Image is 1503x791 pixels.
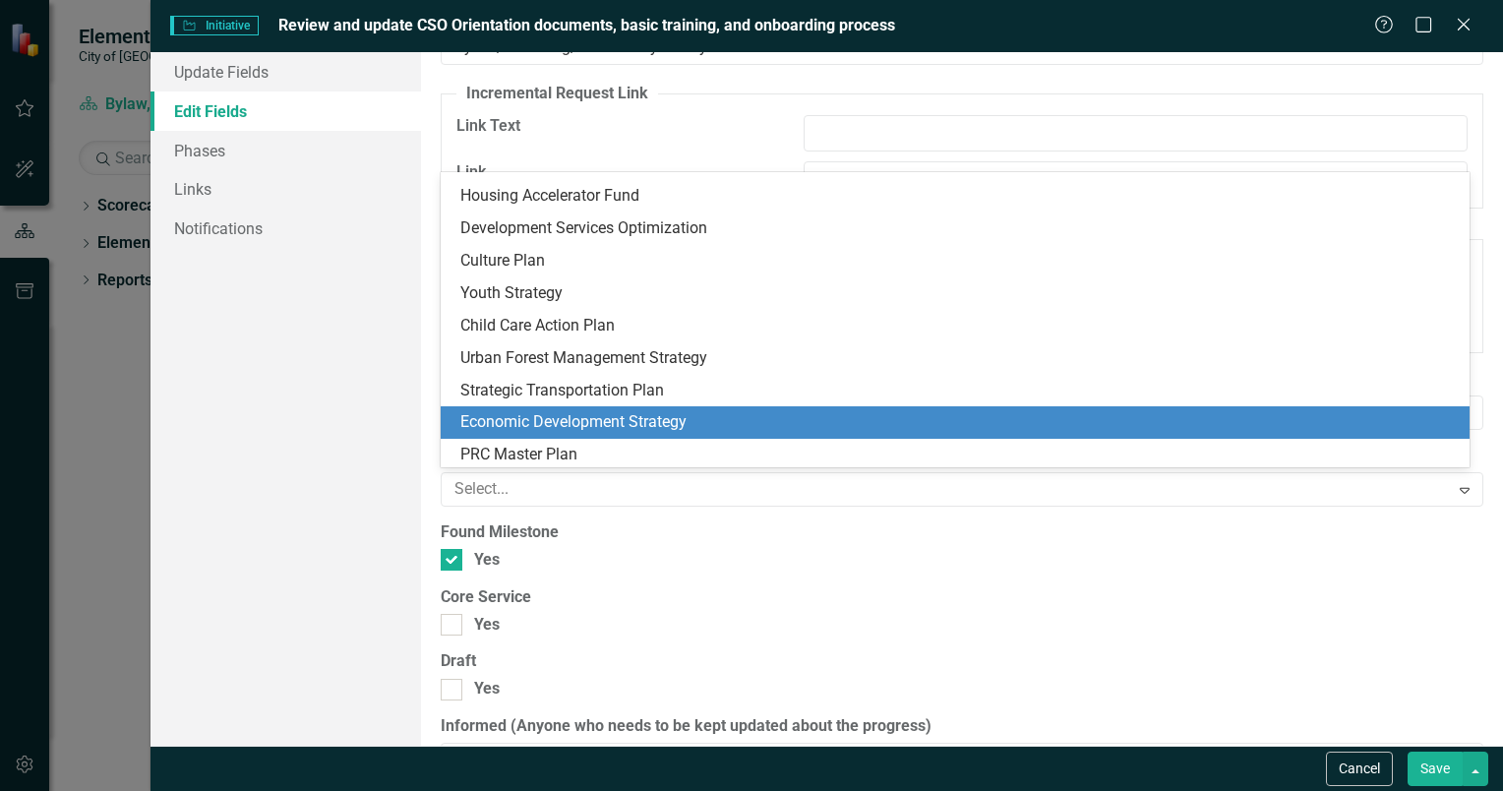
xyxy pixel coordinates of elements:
[460,185,1458,208] div: Housing Accelerator Fund
[441,521,1483,544] label: Found Milestone
[460,217,1458,240] div: Development Services Optimization
[456,161,789,184] label: Link
[441,650,1483,673] label: Draft
[150,52,421,91] a: Update Fields
[278,16,895,34] span: Review and update CSO Orientation documents, basic training, and onboarding process
[1408,752,1463,786] button: Save
[460,444,1458,466] div: PRC Master Plan
[460,315,1458,337] div: Child Care Action Plan
[460,282,1458,305] div: Youth Strategy
[150,91,421,131] a: Edit Fields
[474,614,500,637] div: Yes
[170,16,259,35] span: Initiative
[460,380,1458,402] div: Strategic Transportation Plan
[1326,752,1393,786] button: Cancel
[456,115,789,138] label: Link Text
[441,715,1483,738] label: Informed (Anyone who needs to be kept updated about the progress)
[474,678,500,700] div: Yes
[460,250,1458,273] div: Culture Plan
[460,411,1458,434] div: Economic Development Strategy
[150,209,421,248] a: Notifications
[441,586,1483,609] label: Core Service
[456,83,658,105] legend: Incremental Request Link
[460,347,1458,370] div: Urban Forest Management Strategy
[474,549,500,572] div: Yes
[150,169,421,209] a: Links
[150,131,421,170] a: Phases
